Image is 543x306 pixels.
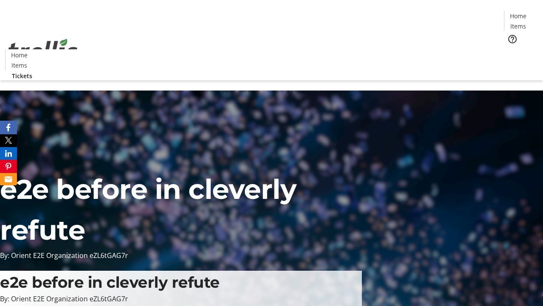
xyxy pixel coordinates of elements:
button: Help [504,31,521,48]
span: Items [510,22,526,31]
span: Home [11,51,28,59]
a: Tickets [504,49,538,58]
a: Home [6,51,33,59]
span: Home [510,11,526,20]
a: Tickets [5,71,39,80]
span: Tickets [12,71,32,80]
a: Home [504,11,532,20]
a: Items [504,22,532,31]
span: Tickets [511,49,531,58]
a: Items [6,61,33,70]
span: Items [11,61,27,70]
img: Orient E2E Organization eZL6tGAG7r's Logo [5,29,81,72]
